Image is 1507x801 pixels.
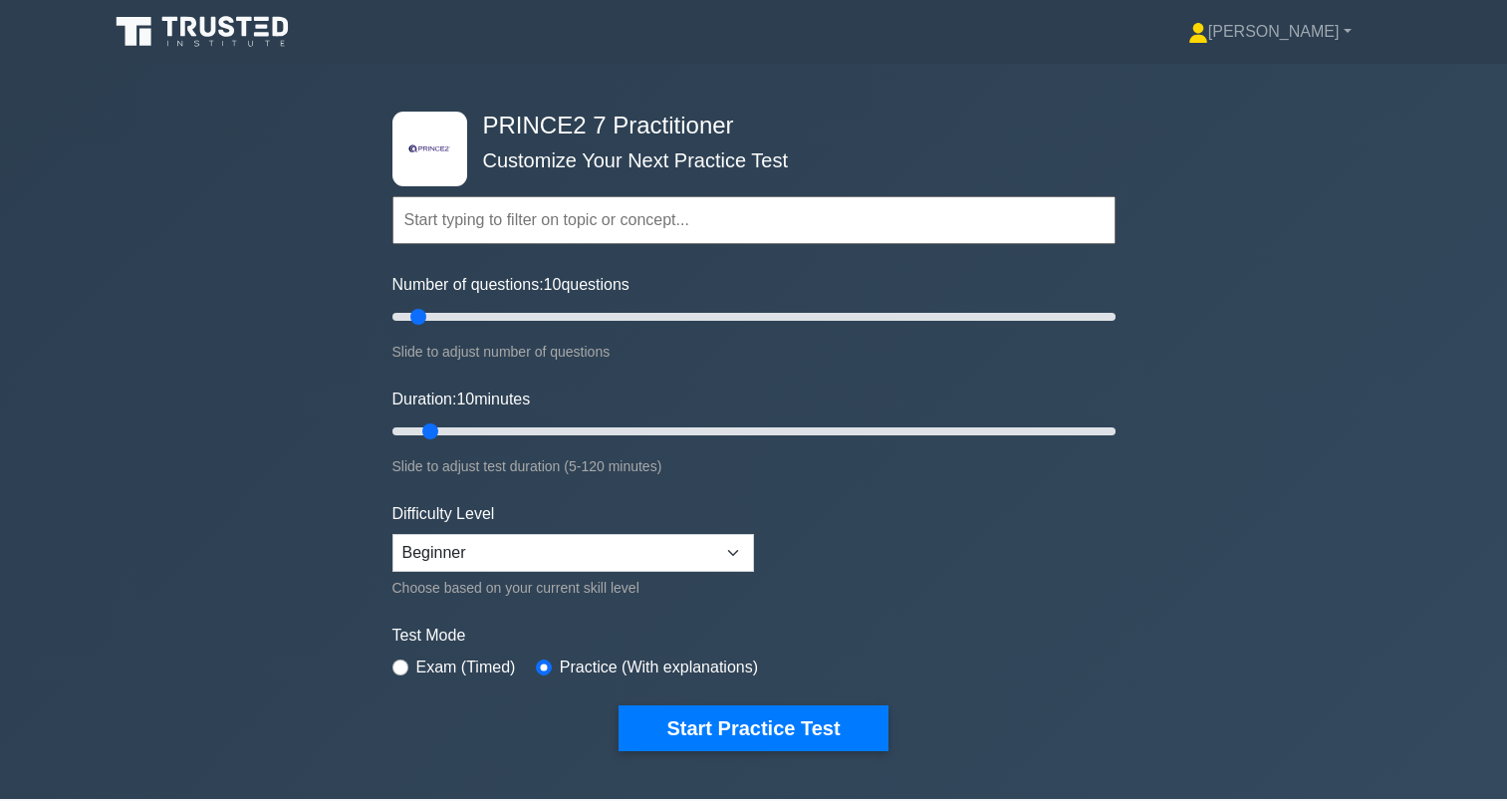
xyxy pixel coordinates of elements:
[392,340,1116,364] div: Slide to adjust number of questions
[392,502,495,526] label: Difficulty Level
[544,276,562,293] span: 10
[619,705,887,751] button: Start Practice Test
[392,454,1116,478] div: Slide to adjust test duration (5-120 minutes)
[392,388,531,411] label: Duration: minutes
[560,656,758,679] label: Practice (With explanations)
[392,273,629,297] label: Number of questions: questions
[392,624,1116,648] label: Test Mode
[475,112,1018,140] h4: PRINCE2 7 Practitioner
[392,576,754,600] div: Choose based on your current skill level
[392,196,1116,244] input: Start typing to filter on topic or concept...
[456,391,474,407] span: 10
[416,656,516,679] label: Exam (Timed)
[1140,12,1399,52] a: [PERSON_NAME]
